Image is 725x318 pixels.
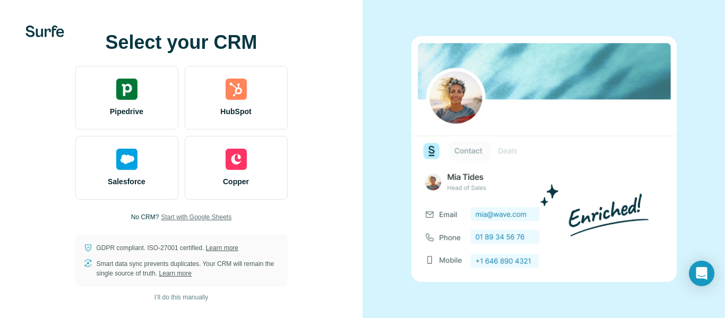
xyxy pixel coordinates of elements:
a: Learn more [159,270,192,277]
img: none image [411,36,677,282]
h1: Select your CRM [75,32,288,53]
p: GDPR compliant. ISO-27001 certified. [97,243,238,253]
span: Copper [223,176,249,187]
button: I’ll do this manually [147,289,215,305]
span: HubSpot [220,106,251,117]
p: No CRM? [131,212,159,222]
img: pipedrive's logo [116,79,137,100]
p: Smart data sync prevents duplicates. Your CRM will remain the single source of truth. [97,259,279,278]
img: copper's logo [226,149,247,170]
img: Surfe's logo [25,25,64,37]
span: I’ll do this manually [154,293,208,302]
img: hubspot's logo [226,79,247,100]
img: salesforce's logo [116,149,137,170]
div: Open Intercom Messenger [689,261,714,286]
span: Salesforce [108,176,145,187]
span: Pipedrive [110,106,143,117]
a: Learn more [206,244,238,252]
button: Start with Google Sheets [161,212,231,222]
